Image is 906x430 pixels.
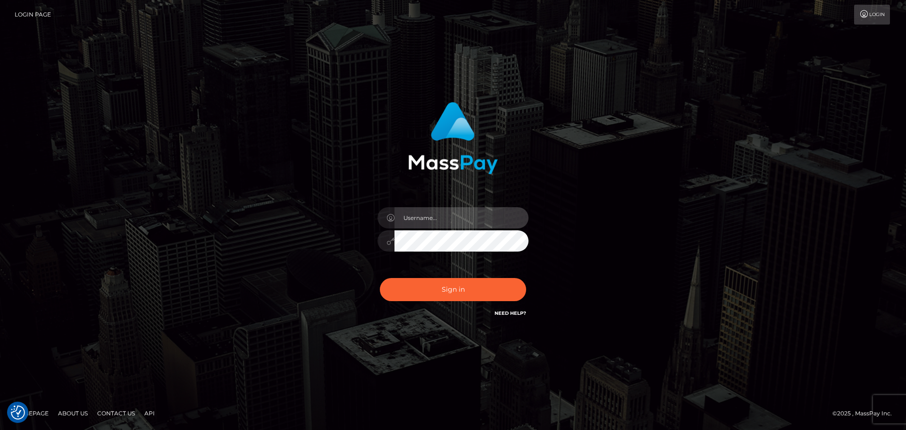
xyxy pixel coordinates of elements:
[141,406,159,421] a: API
[11,405,25,420] button: Consent Preferences
[394,207,528,228] input: Username...
[11,405,25,420] img: Revisit consent button
[854,5,890,25] a: Login
[93,406,139,421] a: Contact Us
[15,5,51,25] a: Login Page
[54,406,92,421] a: About Us
[832,408,899,419] div: © 2025 , MassPay Inc.
[495,310,526,316] a: Need Help?
[10,406,52,421] a: Homepage
[380,278,526,301] button: Sign in
[408,102,498,174] img: MassPay Login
